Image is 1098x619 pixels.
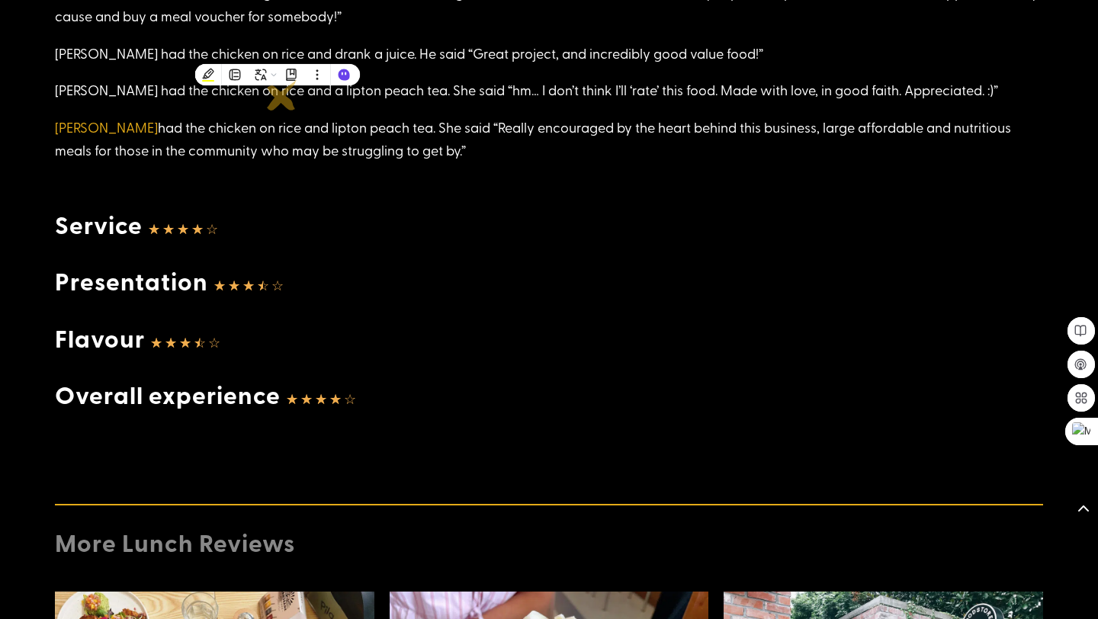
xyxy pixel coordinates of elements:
[55,377,281,412] span: Overall experience
[208,335,220,349] i: ☆
[162,222,175,236] i: ☆
[213,278,284,292] div: 3.5/5
[191,222,204,236] i: ☆
[344,392,356,406] i: ☆
[148,222,160,236] i: ☆
[150,335,220,349] div: 3.5/5
[150,335,162,349] i: ☆
[257,278,269,292] i: ☆
[165,335,177,349] i: ☆
[286,392,298,406] i: ☆
[55,117,158,136] a: [PERSON_NAME]
[55,42,1043,79] p: [PERSON_NAME] had the chicken on rice and drank a juice. He said “Great project, and incredibly g...
[55,528,1043,564] h4: More Lunch Reviews
[194,335,206,349] i: ☆
[300,392,313,406] i: ☆
[55,320,145,355] span: Flavour
[55,116,1043,176] p: had the chicken on rice and lipton peach tea. She said “Really encouraged by the heart behind thi...
[55,207,143,242] span: Service
[242,278,255,292] i: ☆
[271,278,284,292] i: ☆
[148,222,218,236] div: 4/5
[177,222,189,236] i: ☆
[55,79,1043,116] p: [PERSON_NAME] had the chicken on rice and a lipton peach tea. She said “hm… I don’t think I’ll ‘r...
[179,335,191,349] i: ☆
[329,392,342,406] i: ☆
[228,278,240,292] i: ☆
[315,392,327,406] i: ☆
[55,263,208,298] span: Presentation
[286,392,356,406] div: 4/5
[213,278,226,292] i: ☆
[206,222,218,236] i: ☆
